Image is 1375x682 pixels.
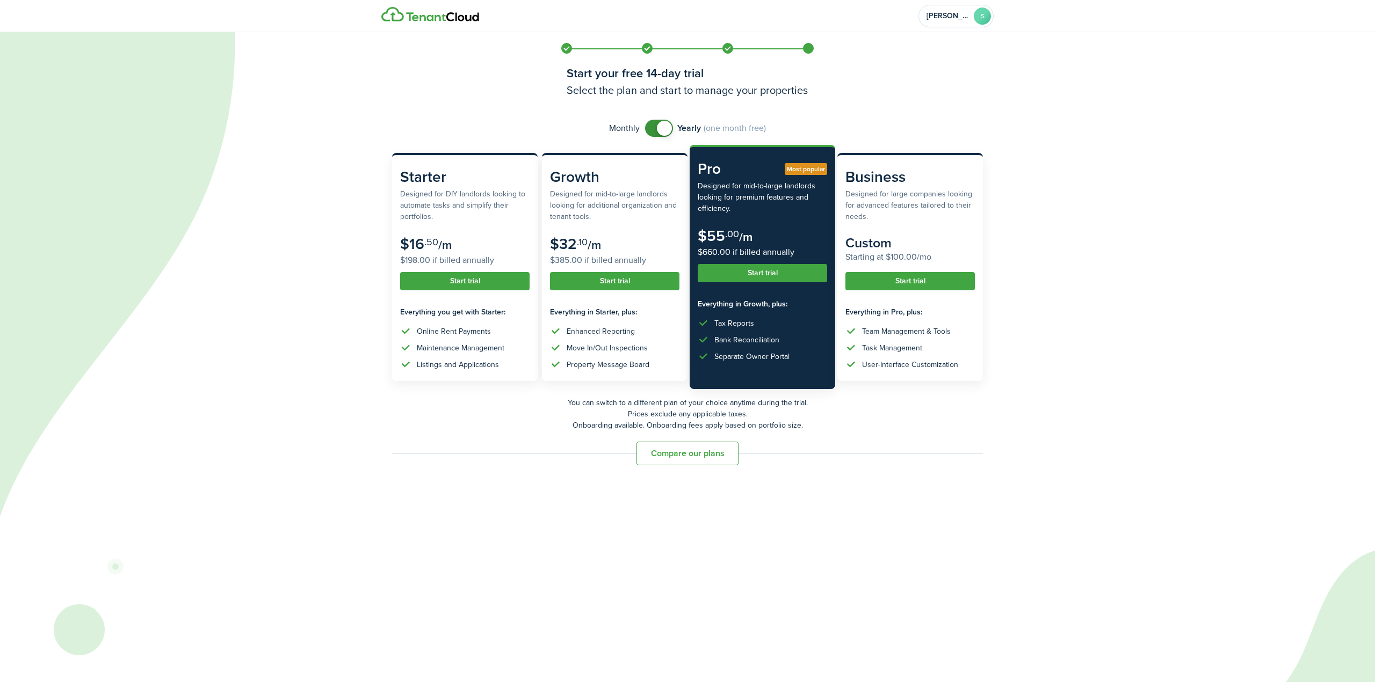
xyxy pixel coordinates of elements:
[417,342,504,354] div: Maintenance Management
[698,225,725,247] subscription-pricing-card-price-amount: $55
[845,272,975,290] button: Start trial
[381,7,479,22] img: Logo
[698,180,827,214] subscription-pricing-card-description: Designed for mid-to-large landlords looking for premium features and efficiency.
[550,233,577,255] subscription-pricing-card-price-amount: $32
[714,351,790,362] div: Separate Owner Portal
[400,254,530,267] subscription-pricing-card-price-annual: $198.00 if billed annually
[845,251,975,263] subscription-pricing-card-price-annual: Starting at $100.00/mo
[567,64,808,82] h1: Start your free 14-day trial
[739,228,752,246] subscription-pricing-card-price-period: /m
[698,264,827,282] button: Start trial
[862,359,958,370] div: User-Interface Customization
[862,342,922,354] div: Task Management
[438,236,452,254] subscription-pricing-card-price-period: /m
[698,298,827,310] subscription-pricing-card-features-title: Everything in Growth, plus:
[567,359,649,370] div: Property Message Board
[400,188,530,222] subscription-pricing-card-description: Designed for DIY landlords looking to automate tasks and simplify their portfolios.
[845,166,975,188] subscription-pricing-card-title: Business
[550,166,679,188] subscription-pricing-card-title: Growth
[725,227,739,241] subscription-pricing-card-price-cents: .00
[400,306,530,318] subscription-pricing-card-features-title: Everything you get with Starter:
[567,342,648,354] div: Move In/Out Inspections
[636,442,739,465] button: Compare our plans
[417,359,499,370] div: Listings and Applications
[845,188,975,222] subscription-pricing-card-description: Designed for large companies looking for advanced features tailored to their needs.
[698,246,827,259] subscription-pricing-card-price-annual: $660.00 if billed annually
[392,397,983,431] p: You can switch to a different plan of your choice anytime during the trial. Prices exclude any ap...
[974,8,991,25] avatar-text: S
[567,82,808,98] h3: Select the plan and start to manage your properties
[862,326,951,337] div: Team Management & Tools
[588,236,601,254] subscription-pricing-card-price-period: /m
[714,318,754,329] div: Tax Reports
[787,164,825,174] span: Most popular
[577,235,588,249] subscription-pricing-card-price-cents: .10
[400,272,530,290] button: Start trial
[400,233,424,255] subscription-pricing-card-price-amount: $16
[417,326,491,337] div: Online Rent Payments
[609,122,640,135] span: Monthly
[400,166,530,188] subscription-pricing-card-title: Starter
[424,235,438,249] subscription-pricing-card-price-cents: .50
[550,272,679,290] button: Start trial
[845,233,892,253] subscription-pricing-card-price-amount: Custom
[714,334,779,346] div: Bank Reconciliation
[918,5,994,27] button: Open menu
[550,254,679,267] subscription-pricing-card-price-annual: $385.00 if billed annually
[927,12,969,20] span: Scott
[567,326,635,337] div: Enhanced Reporting
[550,188,679,222] subscription-pricing-card-description: Designed for mid-to-large landlords looking for additional organization and tenant tools.
[550,306,679,318] subscription-pricing-card-features-title: Everything in Starter, plus:
[845,306,975,318] subscription-pricing-card-features-title: Everything in Pro, plus:
[698,158,827,180] subscription-pricing-card-title: Pro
